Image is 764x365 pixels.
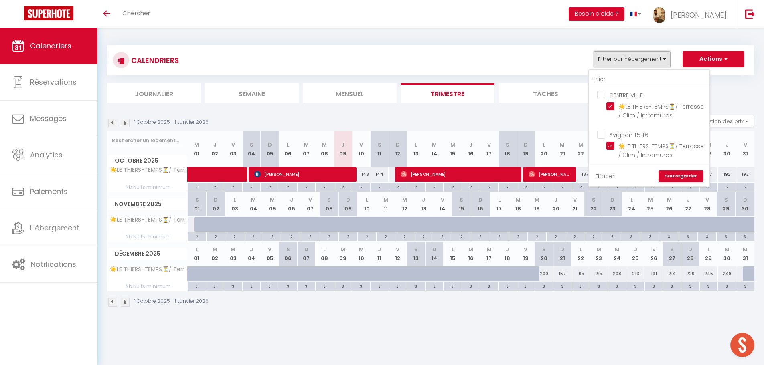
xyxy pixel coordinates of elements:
[282,192,301,216] th: 06
[352,242,371,266] th: 10
[589,72,709,87] input: Rechercher un logement...
[352,282,370,290] div: 3
[195,246,198,253] abbr: L
[366,196,368,204] abbr: L
[608,266,626,281] div: 208
[357,192,376,216] th: 10
[588,69,710,187] div: Filtrer par hébergement
[30,77,77,87] span: Réservations
[338,192,357,216] th: 09
[279,183,297,190] div: 2
[745,9,755,19] img: logout
[671,10,727,20] span: [PERSON_NAME]
[730,333,754,357] div: Ouvrir le chat
[670,246,674,253] abbr: S
[615,246,620,253] abbr: M
[603,232,622,240] div: 3
[452,192,471,216] th: 15
[608,242,626,266] th: 24
[506,246,509,253] abbr: J
[334,282,352,290] div: 3
[352,167,371,182] div: 143
[426,282,444,290] div: 3
[107,248,187,260] span: Décembre 2025
[667,196,672,204] abbr: M
[371,282,389,290] div: 3
[396,246,399,253] abbr: V
[389,242,407,266] th: 12
[644,266,663,281] div: 191
[188,232,206,240] div: 2
[618,142,704,159] span: ☀️LE THIERS-TEMPS⏳/ Terrasse / Clim / Intramuros
[286,246,290,253] abbr: S
[452,232,471,240] div: 2
[188,282,206,290] div: 3
[334,131,352,167] th: 09
[301,192,320,216] th: 07
[401,83,494,103] li: Trimestre
[695,115,754,127] button: Gestion des prix
[261,282,279,290] div: 3
[134,119,209,126] p: 1 Octobre 2025 - 1 Janvier 2026
[718,183,736,190] div: 2
[244,192,263,216] th: 04
[389,131,407,167] th: 12
[444,242,462,266] th: 15
[414,192,433,216] th: 13
[527,192,546,216] th: 19
[334,183,352,190] div: 2
[462,242,480,266] th: 16
[30,223,79,233] span: Hébergement
[358,232,376,240] div: 2
[224,282,242,290] div: 3
[402,196,407,204] abbr: M
[660,232,679,240] div: 3
[698,232,716,240] div: 3
[444,131,462,167] th: 15
[414,246,418,253] abbr: S
[432,246,436,253] abbr: D
[109,266,189,272] span: ☀️LE THIERS-TEMPS⏳/ Terrasse / Clim / Intramuros
[407,183,425,190] div: 2
[422,196,425,204] abbr: J
[499,83,592,103] li: Tâches
[224,183,242,190] div: 2
[297,131,316,167] th: 07
[626,266,645,281] div: 213
[634,246,637,253] abbr: J
[282,232,301,240] div: 2
[736,183,754,190] div: 2
[30,186,68,196] span: Paiements
[490,192,509,216] th: 17
[395,192,414,216] th: 12
[717,192,736,216] th: 29
[383,196,388,204] abbr: M
[487,246,492,253] abbr: M
[594,51,671,67] button: Filtrer par hébergement
[206,131,224,167] th: 02
[341,141,345,149] abbr: J
[188,242,206,266] th: 01
[535,242,553,266] th: 20
[370,167,389,182] div: 144
[290,196,293,204] abbr: J
[389,282,407,290] div: 3
[30,113,67,123] span: Messages
[231,141,235,149] abbr: V
[736,131,754,167] th: 31
[644,242,663,266] th: 26
[233,196,236,204] abbr: L
[425,242,444,266] th: 14
[270,196,275,204] abbr: M
[395,232,414,240] div: 2
[554,196,557,204] abbr: J
[370,242,389,266] th: 11
[107,198,187,210] span: Novembre 2025
[571,131,590,167] th: 22
[535,183,553,190] div: 2
[653,7,665,23] img: ...
[444,183,462,190] div: 2
[352,131,371,167] th: 10
[743,196,747,204] abbr: D
[679,232,697,240] div: 3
